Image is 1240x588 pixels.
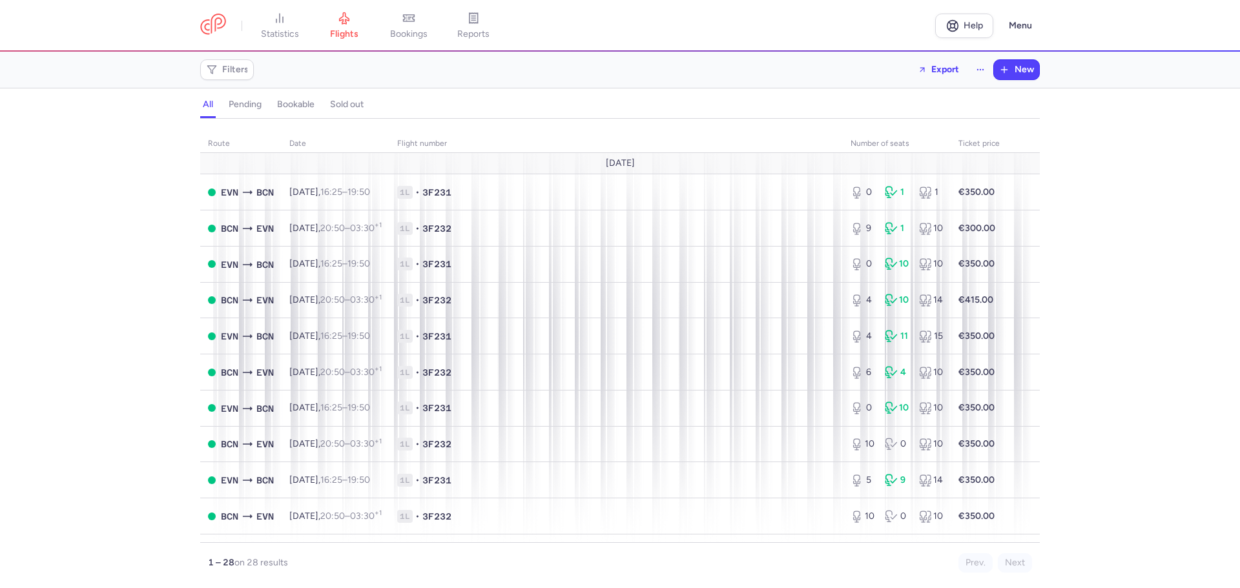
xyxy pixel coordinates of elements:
[994,60,1039,79] button: New
[320,223,345,234] time: 20:50
[851,294,874,307] div: 4
[415,438,420,451] span: •
[958,474,995,485] strong: €350.00
[415,401,420,414] span: •
[885,474,909,487] div: 9
[256,221,274,236] span: EVN
[397,258,413,270] span: 1L
[377,12,441,40] a: bookings
[422,474,451,487] span: 3F231
[320,187,370,198] span: –
[347,402,370,413] time: 19:50
[958,187,995,198] strong: €350.00
[397,294,413,307] span: 1L
[958,294,993,305] strong: €415.00
[256,401,274,416] span: BCN
[247,12,312,40] a: statistics
[397,186,413,199] span: 1L
[397,401,413,414] span: 1L
[289,511,382,522] span: [DATE],
[422,510,451,523] span: 3F232
[208,557,234,568] strong: 1 – 28
[320,223,382,234] span: –
[375,509,382,517] sup: +1
[422,438,451,451] span: 3F232
[935,14,993,38] a: Help
[289,223,382,234] span: [DATE],
[851,330,874,343] div: 4
[397,510,413,523] span: 1L
[958,511,995,522] strong: €350.00
[256,185,274,199] span: BCN
[203,99,213,110] h4: all
[320,511,345,522] time: 20:50
[320,294,345,305] time: 20:50
[221,329,238,343] span: EVN
[606,158,635,168] span: [DATE]
[1015,65,1034,75] span: New
[320,367,345,378] time: 20:50
[919,294,943,307] div: 14
[221,185,238,199] span: EVN
[289,187,370,198] span: [DATE],
[289,438,382,449] span: [DATE],
[256,437,274,451] span: EVN
[221,258,238,272] span: EVN
[320,330,370,341] span: –
[397,330,413,343] span: 1L
[289,294,382,305] span: [DATE],
[958,223,995,234] strong: €300.00
[885,438,909,451] div: 0
[397,474,413,487] span: 1L
[282,134,389,154] th: date
[415,294,420,307] span: •
[320,402,342,413] time: 16:25
[919,258,943,270] div: 10
[200,14,226,37] a: CitizenPlane red outlined logo
[998,553,1032,573] button: Next
[415,366,420,379] span: •
[931,65,959,74] span: Export
[885,366,909,379] div: 4
[289,330,370,341] span: [DATE],
[350,223,382,234] time: 03:30
[422,186,451,199] span: 3F231
[320,187,342,198] time: 16:25
[347,187,370,198] time: 19:50
[320,438,345,449] time: 20:50
[919,366,943,379] div: 10
[958,438,995,449] strong: €350.00
[885,401,909,414] div: 10
[919,401,943,414] div: 10
[320,330,342,341] time: 16:25
[885,222,909,235] div: 1
[375,293,382,301] sup: +1
[885,186,909,199] div: 1
[289,474,370,485] span: [DATE],
[958,330,995,341] strong: €350.00
[885,258,909,270] div: 10
[229,99,262,110] h4: pending
[958,553,993,573] button: Prev.
[919,222,943,235] div: 10
[320,258,342,269] time: 16:25
[256,509,274,523] span: EVN
[415,330,420,343] span: •
[422,258,451,270] span: 3F231
[885,330,909,343] div: 11
[312,12,377,40] a: flights
[919,510,943,523] div: 10
[221,437,238,451] span: BCN
[221,473,238,487] span: EVN
[277,99,315,110] h4: bookable
[256,473,274,487] span: BCN
[422,366,451,379] span: 3F232
[415,186,420,199] span: •
[958,402,995,413] strong: €350.00
[375,365,382,373] sup: +1
[375,221,382,229] sup: +1
[320,438,382,449] span: –
[320,474,342,485] time: 16:25
[851,438,874,451] div: 10
[422,294,451,307] span: 3F232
